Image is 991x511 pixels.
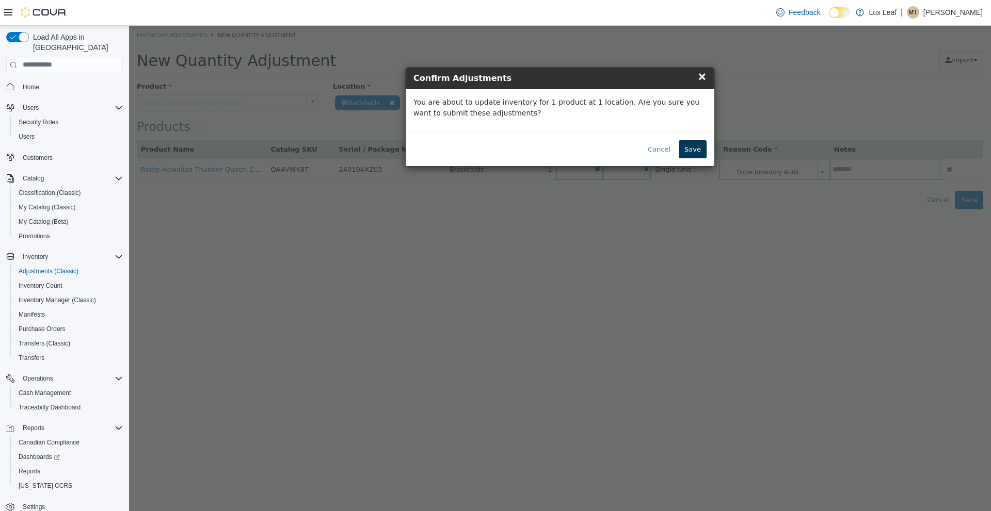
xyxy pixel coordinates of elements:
[14,201,80,213] a: My Catalog (Classic)
[14,451,64,463] a: Dashboards
[14,337,123,350] span: Transfers (Classic)
[284,71,578,93] p: You are about to update inventory for 1 product at 1 location. Are you sure you want to submit th...
[10,129,127,144] button: Users
[10,278,127,293] button: Inventory Count
[19,203,76,211] span: My Catalog (Classic)
[19,189,81,197] span: Classification (Classic)
[23,503,45,511] span: Settings
[284,46,578,59] h4: Confirm Adjustments
[23,154,53,162] span: Customers
[10,336,127,351] button: Transfers (Classic)
[10,115,127,129] button: Security Roles
[23,174,44,183] span: Catalog
[14,436,84,449] a: Canadian Compliance
[908,6,917,19] span: MT
[10,322,127,336] button: Purchase Orders
[869,6,897,19] p: Lux Leaf
[14,279,123,292] span: Inventory Count
[10,435,127,450] button: Canadian Compliance
[14,451,123,463] span: Dashboards
[10,351,127,365] button: Transfers
[19,389,71,397] span: Cash Management
[19,325,66,333] span: Purchase Orders
[19,232,50,240] span: Promotions
[10,229,127,243] button: Promotions
[19,251,52,263] button: Inventory
[14,308,49,321] a: Manifests
[14,116,123,128] span: Security Roles
[14,216,123,228] span: My Catalog (Beta)
[14,323,123,335] span: Purchase Orders
[23,253,48,261] span: Inventory
[19,172,48,185] button: Catalog
[19,172,123,185] span: Catalog
[789,7,820,18] span: Feedback
[19,372,123,385] span: Operations
[14,465,123,477] span: Reports
[14,323,70,335] a: Purchase Orders
[2,171,127,186] button: Catalog
[10,215,127,229] button: My Catalog (Beta)
[19,339,70,348] span: Transfers (Classic)
[10,264,127,278] button: Adjustments (Classic)
[19,102,123,114] span: Users
[19,80,123,93] span: Home
[19,438,79,447] span: Canadian Compliance
[14,401,85,414] a: Traceabilty Dashboard
[19,403,81,411] span: Traceabilty Dashboard
[10,400,127,415] button: Traceabilty Dashboard
[2,79,127,94] button: Home
[23,424,44,432] span: Reports
[23,374,53,383] span: Operations
[2,371,127,386] button: Operations
[19,151,123,164] span: Customers
[19,422,49,434] button: Reports
[14,387,123,399] span: Cash Management
[10,307,127,322] button: Manifests
[14,116,62,128] a: Security Roles
[10,464,127,479] button: Reports
[923,6,983,19] p: [PERSON_NAME]
[10,386,127,400] button: Cash Management
[14,401,123,414] span: Traceabilty Dashboard
[21,7,67,18] img: Cova
[550,114,578,133] button: Save
[14,308,123,321] span: Manifests
[14,436,123,449] span: Canadian Compliance
[14,201,123,213] span: My Catalog (Classic)
[14,294,123,306] span: Inventory Manager (Classic)
[2,250,127,264] button: Inventory
[513,114,547,133] button: Cancel
[2,101,127,115] button: Users
[14,265,123,277] span: Adjustments (Classic)
[19,296,96,304] span: Inventory Manager (Classic)
[19,81,43,93] a: Home
[14,187,123,199] span: Classification (Classic)
[29,32,123,53] span: Load All Apps in [GEOGRAPHIC_DATA]
[23,104,39,112] span: Users
[14,387,75,399] a: Cash Management
[10,479,127,493] button: [US_STATE] CCRS
[2,421,127,435] button: Reports
[19,282,62,290] span: Inventory Count
[907,6,919,19] div: Marissa Trottier
[19,354,44,362] span: Transfers
[19,482,72,490] span: [US_STATE] CCRS
[14,230,54,242] a: Promotions
[19,372,57,385] button: Operations
[772,2,824,23] a: Feedback
[19,118,58,126] span: Security Roles
[19,251,123,263] span: Inventory
[2,150,127,165] button: Customers
[10,450,127,464] a: Dashboards
[568,44,578,57] span: ×
[19,467,40,475] span: Reports
[14,337,74,350] a: Transfers (Classic)
[14,216,73,228] a: My Catalog (Beta)
[19,422,123,434] span: Reports
[19,267,78,275] span: Adjustments (Classic)
[14,465,44,477] a: Reports
[19,102,43,114] button: Users
[14,294,100,306] a: Inventory Manager (Classic)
